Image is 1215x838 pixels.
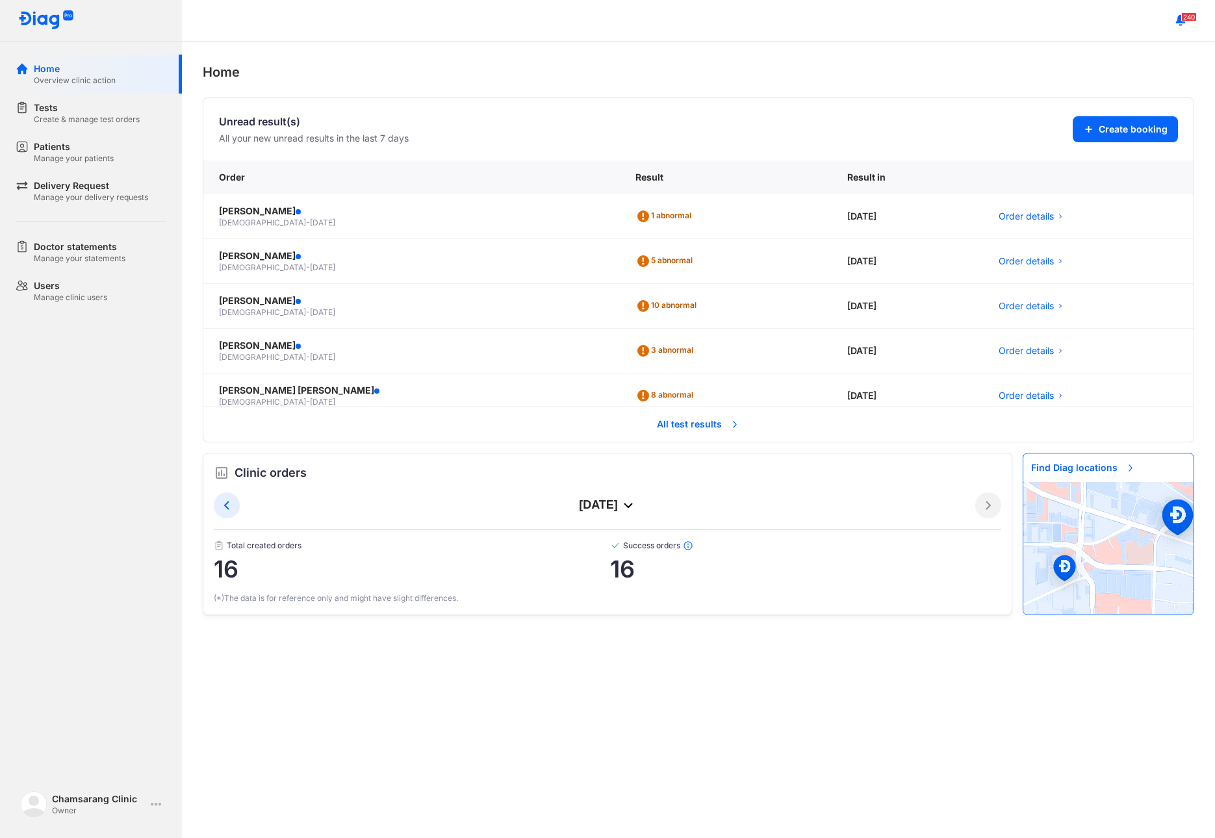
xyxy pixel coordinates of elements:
[34,75,116,86] div: Overview clinic action
[1073,116,1178,142] button: Create booking
[832,329,983,374] div: [DATE]
[34,101,140,114] div: Tests
[34,62,116,75] div: Home
[1099,123,1168,136] span: Create booking
[310,397,335,407] span: [DATE]
[214,592,1001,604] div: (*)The data is for reference only and might have slight differences.
[999,255,1054,268] span: Order details
[219,205,604,218] div: [PERSON_NAME]
[635,251,698,272] div: 5 abnormal
[620,160,832,194] div: Result
[219,352,306,362] span: [DEMOGRAPHIC_DATA]
[214,465,229,481] img: order.5a6da16c.svg
[219,384,604,397] div: [PERSON_NAME] [PERSON_NAME]
[832,194,983,239] div: [DATE]
[34,292,107,303] div: Manage clinic users
[999,299,1054,312] span: Order details
[999,210,1054,223] span: Order details
[52,806,146,816] div: Owner
[635,385,698,406] div: 8 abnormal
[214,540,610,551] span: Total created orders
[610,556,1002,582] span: 16
[310,352,335,362] span: [DATE]
[999,389,1054,402] span: Order details
[219,132,409,145] div: All your new unread results in the last 7 days
[635,206,697,227] div: 1 abnormal
[306,307,310,317] span: -
[219,249,604,262] div: [PERSON_NAME]
[649,410,748,438] span: All test results
[235,464,307,482] span: Clinic orders
[34,279,107,292] div: Users
[203,62,1194,82] div: Home
[21,791,47,817] img: logo
[219,307,306,317] span: [DEMOGRAPHIC_DATA]
[219,218,306,227] span: [DEMOGRAPHIC_DATA]
[240,498,975,513] div: [DATE]
[610,540,1002,551] span: Success orders
[832,239,983,284] div: [DATE]
[34,114,140,125] div: Create & manage test orders
[1023,453,1144,482] span: Find Diag locations
[34,153,114,164] div: Manage your patients
[34,192,148,203] div: Manage your delivery requests
[306,218,310,227] span: -
[203,160,620,194] div: Order
[214,540,224,551] img: document.50c4cfd0.svg
[1181,12,1197,21] span: 240
[219,397,306,407] span: [DEMOGRAPHIC_DATA]
[832,284,983,329] div: [DATE]
[635,296,702,316] div: 10 abnormal
[310,218,335,227] span: [DATE]
[219,339,604,352] div: [PERSON_NAME]
[832,160,983,194] div: Result in
[214,556,610,582] span: 16
[310,307,335,317] span: [DATE]
[219,114,409,129] div: Unread result(s)
[683,540,693,551] img: info.7e716105.svg
[832,374,983,418] div: [DATE]
[306,352,310,362] span: -
[34,253,125,264] div: Manage your statements
[18,10,74,31] img: logo
[34,179,148,192] div: Delivery Request
[306,262,310,272] span: -
[219,262,306,272] span: [DEMOGRAPHIC_DATA]
[610,540,620,551] img: checked-green.01cc79e0.svg
[306,397,310,407] span: -
[310,262,335,272] span: [DATE]
[219,294,604,307] div: [PERSON_NAME]
[34,140,114,153] div: Patients
[34,240,125,253] div: Doctor statements
[999,344,1054,357] span: Order details
[52,793,146,806] div: Chamsarang Clinic
[635,340,698,361] div: 3 abnormal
